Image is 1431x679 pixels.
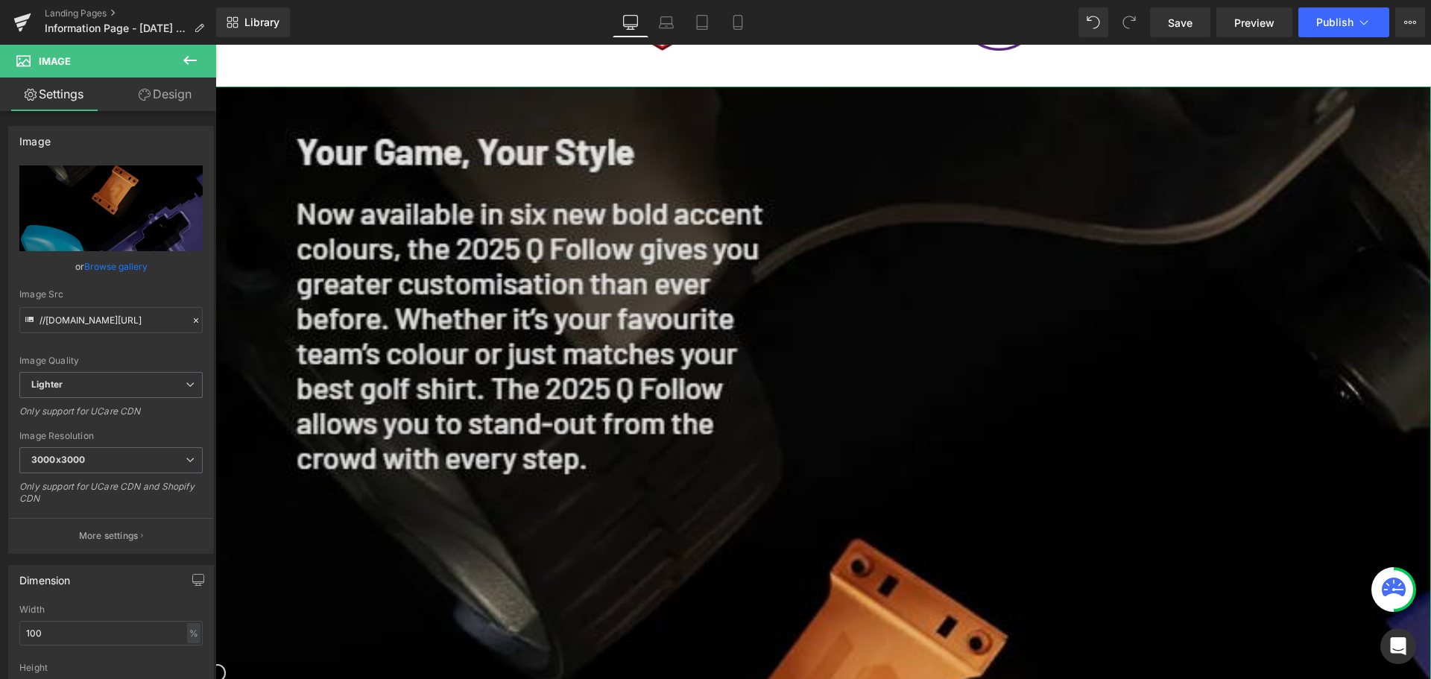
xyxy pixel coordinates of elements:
[19,259,203,274] div: or
[1298,7,1389,37] button: Publish
[39,55,71,67] span: Image
[1168,15,1192,31] span: Save
[216,7,290,37] a: New Library
[1316,16,1353,28] span: Publish
[613,7,648,37] a: Desktop
[19,431,203,441] div: Image Resolution
[19,356,203,366] div: Image Quality
[187,623,200,643] div: %
[1380,628,1416,664] div: Open Intercom Messenger
[45,7,216,19] a: Landing Pages
[19,127,51,148] div: Image
[648,7,684,37] a: Laptop
[19,604,203,615] div: Width
[19,663,203,673] div: Height
[1078,7,1108,37] button: Undo
[111,78,219,111] a: Design
[84,253,148,280] a: Browse gallery
[19,405,203,427] div: Only support for UCare CDN
[45,22,188,34] span: Information Page - [DATE] 10:27:18
[684,7,720,37] a: Tablet
[1114,7,1144,37] button: Redo
[19,481,203,514] div: Only support for UCare CDN and Shopify CDN
[31,379,63,390] b: Lighter
[1216,7,1292,37] a: Preview
[79,529,139,543] p: More settings
[31,454,85,465] b: 3000x3000
[1234,15,1274,31] span: Preview
[9,518,213,553] button: More settings
[19,307,203,333] input: Link
[19,566,71,587] div: Dimension
[244,16,279,29] span: Library
[1395,7,1425,37] button: More
[720,7,756,37] a: Mobile
[19,289,203,300] div: Image Src
[19,621,203,645] input: auto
